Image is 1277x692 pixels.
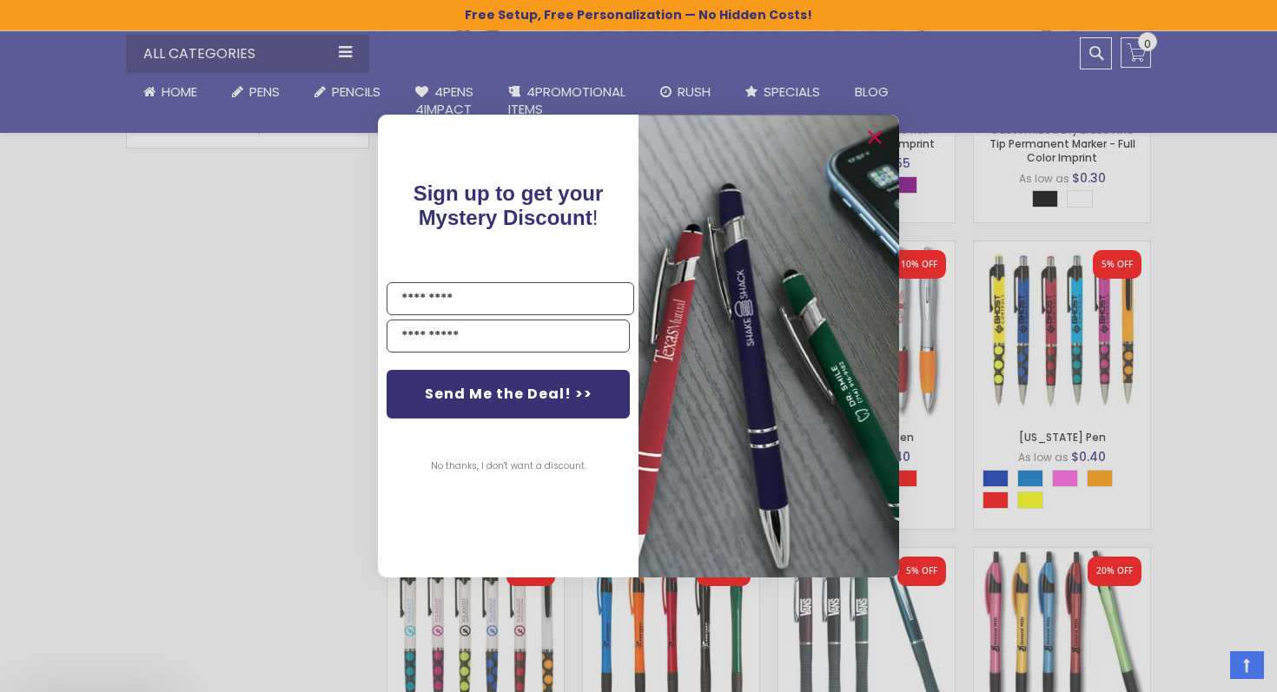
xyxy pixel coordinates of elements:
[861,123,889,151] button: Close dialog
[638,115,899,577] img: pop-up-image
[1134,645,1277,692] iframe: Google Customer Reviews
[414,181,604,229] span: Sign up to get your Mystery Discount
[414,181,604,229] span: !
[387,370,630,418] button: Send Me the Deal! >>
[422,445,595,488] button: No thanks, I don't want a discount.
